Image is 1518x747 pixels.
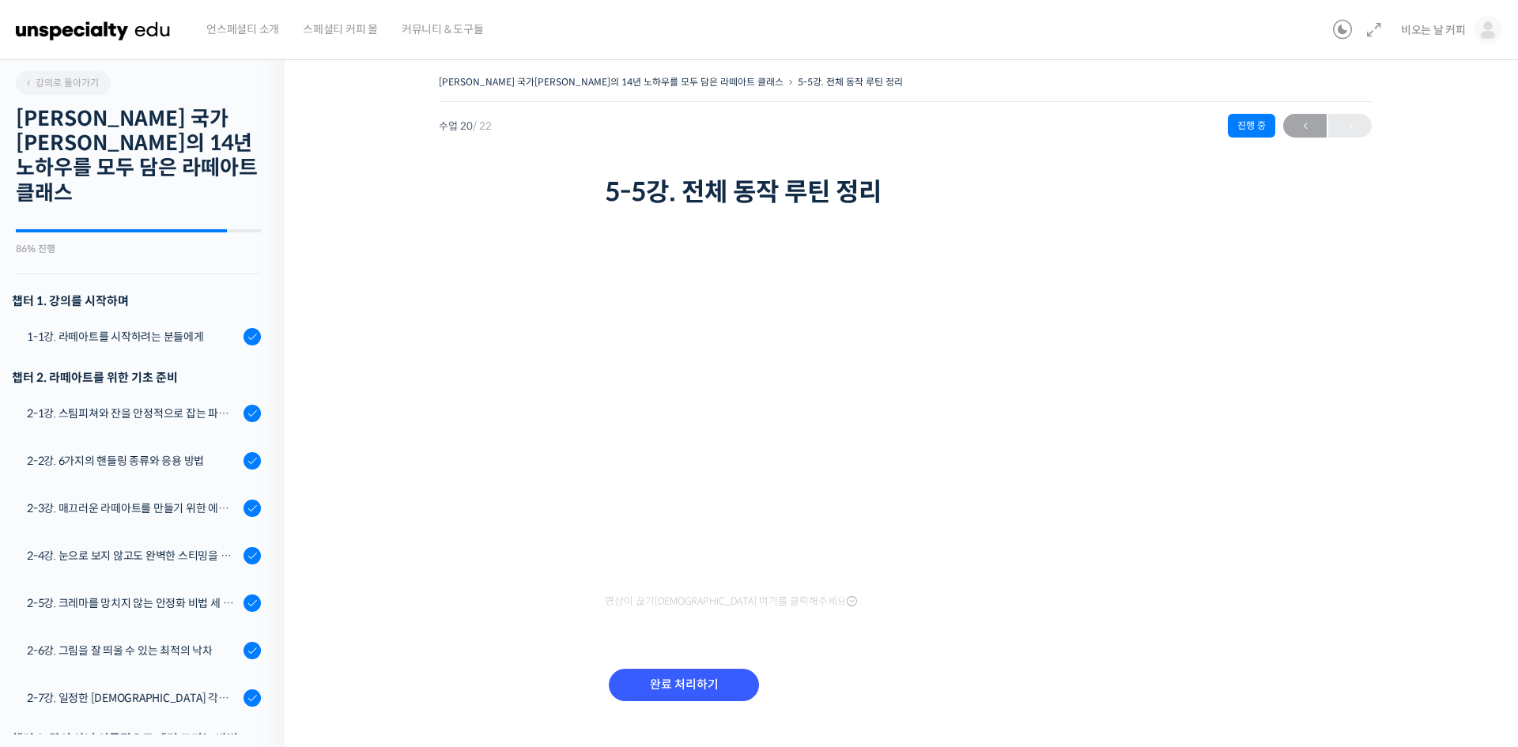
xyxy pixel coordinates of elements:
[27,452,239,470] div: 2-2강. 6가지의 핸들링 종류와 응용 방법
[27,594,239,612] div: 2-5강. 크레마를 망치지 않는 안정화 비법 세 가지
[27,547,239,564] div: 2-4강. 눈으로 보지 않고도 완벽한 스티밍을 치는 노하우
[473,119,492,133] span: / 22
[27,328,239,345] div: 1-1강. 라떼아트를 시작하려는 분들에게
[12,290,261,311] h3: 챕터 1. 강의를 시작하며
[605,595,857,608] span: 영상이 끊기[DEMOGRAPHIC_DATA] 여기를 클릭해주세요
[27,405,239,422] div: 2-1강. 스팀피쳐와 잔을 안정적으로 잡는 파지법 공식
[1283,114,1327,138] a: ←이전
[1283,115,1327,137] span: ←
[27,500,239,517] div: 2-3강. 매끄러운 라떼아트를 만들기 위한 에스프레소 추출 방법
[16,107,261,206] h2: [PERSON_NAME] 국가[PERSON_NAME]의 14년 노하우를 모두 담은 라떼아트 클래스
[1228,114,1275,138] div: 진행 중
[12,367,261,388] div: 챕터 2. 라떼아트를 위한 기초 준비
[16,71,111,95] a: 강의로 돌아가기
[605,177,1206,207] h1: 5-5강. 전체 동작 루틴 정리
[609,669,759,701] input: 완료 처리하기
[439,76,784,88] a: [PERSON_NAME] 국가[PERSON_NAME]의 14년 노하우를 모두 담은 라떼아트 클래스
[24,77,99,89] span: 강의로 돌아가기
[439,121,492,131] span: 수업 20
[798,76,903,88] a: 5-5강. 전체 동작 루틴 정리
[27,689,239,707] div: 2-7강. 일정한 [DEMOGRAPHIC_DATA] 각도를 완성하는 방법
[16,244,261,254] div: 86% 진행
[27,642,239,659] div: 2-6강. 그림을 잘 띄울 수 있는 최적의 낙차
[1401,23,1466,37] span: 비오는 날 커피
